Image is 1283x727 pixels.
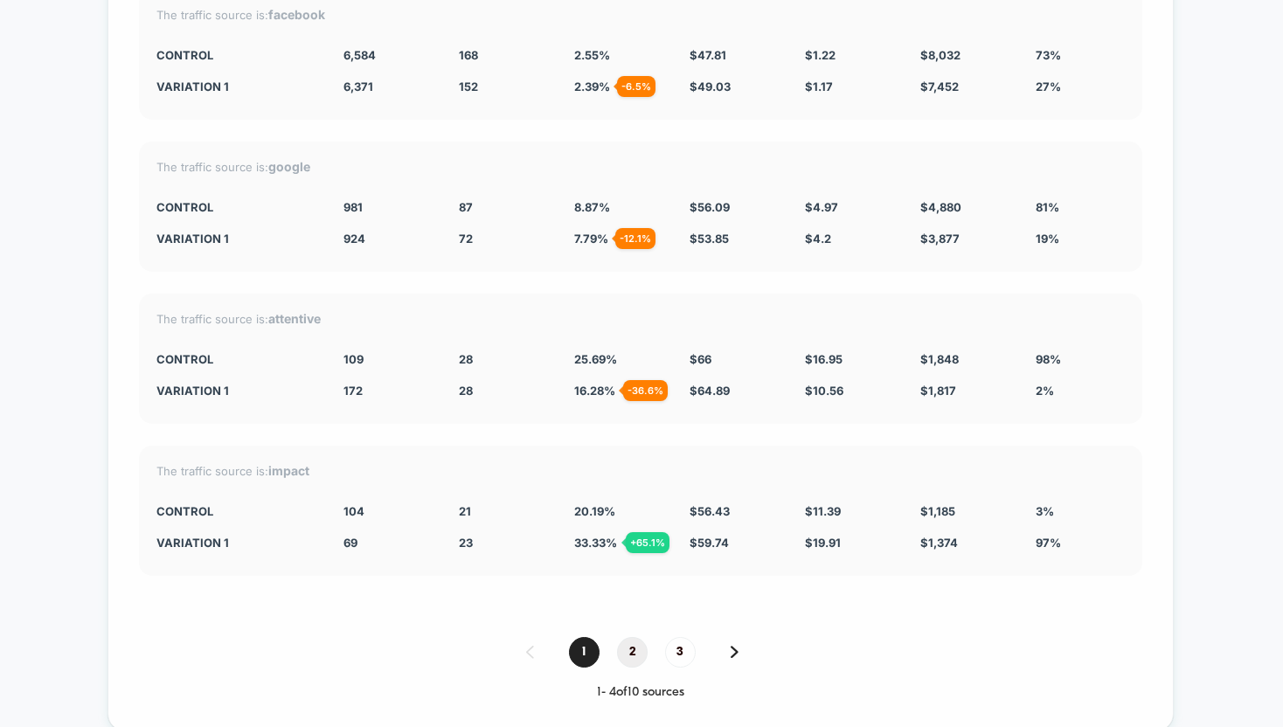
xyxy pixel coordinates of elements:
[615,228,655,249] div: - 12.1 %
[156,311,1125,326] div: The traffic source is:
[805,384,843,398] span: $ 10.56
[343,536,357,550] span: 69
[920,352,959,366] span: $ 1,848
[268,311,321,326] strong: attentive
[268,7,325,22] strong: facebook
[343,80,373,93] span: 6,371
[574,384,615,398] span: 16.28 %
[156,200,317,214] div: CONTROL
[690,352,711,366] span: $ 66
[690,200,730,214] span: $ 56.09
[156,159,1125,174] div: The traffic source is:
[459,48,478,62] span: 168
[343,48,376,62] span: 6,584
[805,48,836,62] span: $ 1.22
[569,637,600,668] span: 1
[617,76,655,97] div: - 6.5 %
[1036,232,1125,246] div: 19%
[156,48,317,62] div: CONTROL
[665,637,696,668] span: 3
[920,80,959,93] span: $ 7,452
[156,352,317,366] div: CONTROL
[626,532,669,553] div: + 65.1 %
[690,232,729,246] span: $ 53.85
[920,200,961,214] span: $ 4,880
[574,352,617,366] span: 25.69 %
[920,48,961,62] span: $ 8,032
[459,80,478,93] span: 152
[690,48,726,62] span: $ 47.81
[623,380,668,401] div: - 36.6 %
[690,80,731,93] span: $ 49.03
[156,463,1125,478] div: The traffic source is:
[690,384,730,398] span: $ 64.89
[156,7,1125,22] div: The traffic source is:
[156,232,317,246] div: Variation 1
[459,200,473,214] span: 87
[574,536,617,550] span: 33.33 %
[574,232,608,246] span: 7.79 %
[1036,352,1125,366] div: 98%
[617,637,648,668] span: 2
[690,504,730,518] span: $ 56.43
[459,536,473,550] span: 23
[1036,504,1125,518] div: 3%
[1036,200,1125,214] div: 81%
[343,232,365,246] span: 924
[343,352,364,366] span: 109
[459,504,471,518] span: 21
[459,232,473,246] span: 72
[574,80,610,93] span: 2.39 %
[690,536,729,550] span: $ 59.74
[805,536,841,550] span: $ 19.91
[731,646,739,658] img: pagination forward
[1036,384,1125,398] div: 2%
[156,504,317,518] div: CONTROL
[920,504,955,518] span: $ 1,185
[268,463,309,478] strong: impact
[805,352,843,366] span: $ 16.95
[805,504,841,518] span: $ 11.39
[343,384,363,398] span: 172
[805,232,831,246] span: $ 4.2
[920,536,958,550] span: $ 1,374
[156,536,317,550] div: Variation 1
[459,384,473,398] span: 28
[1036,48,1125,62] div: 73%
[574,48,610,62] span: 2.55 %
[574,504,615,518] span: 20.19 %
[139,685,1142,700] div: 1 - 4 of 10 sources
[343,504,364,518] span: 104
[156,80,317,93] div: Variation 1
[805,200,838,214] span: $ 4.97
[459,352,473,366] span: 28
[1036,80,1125,93] div: 27%
[574,200,610,214] span: 8.87 %
[343,200,363,214] span: 981
[805,80,833,93] span: $ 1.17
[156,384,317,398] div: Variation 1
[1036,536,1125,550] div: 97%
[920,384,956,398] span: $ 1,817
[268,159,310,174] strong: google
[920,232,960,246] span: $ 3,877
